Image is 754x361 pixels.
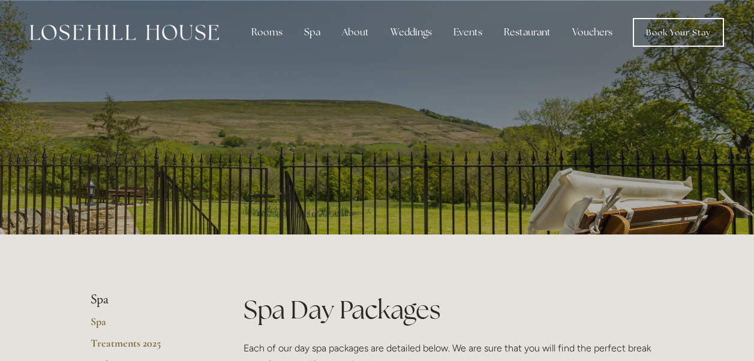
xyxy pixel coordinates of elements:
[563,20,622,44] a: Vouchers
[295,20,330,44] div: Spa
[91,292,205,308] li: Spa
[633,18,724,47] a: Book Your Stay
[444,20,492,44] div: Events
[381,20,441,44] div: Weddings
[91,315,205,336] a: Spa
[30,25,219,40] img: Losehill House
[494,20,560,44] div: Restaurant
[244,292,664,327] h1: Spa Day Packages
[91,336,205,358] a: Treatments 2025
[242,20,292,44] div: Rooms
[332,20,378,44] div: About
